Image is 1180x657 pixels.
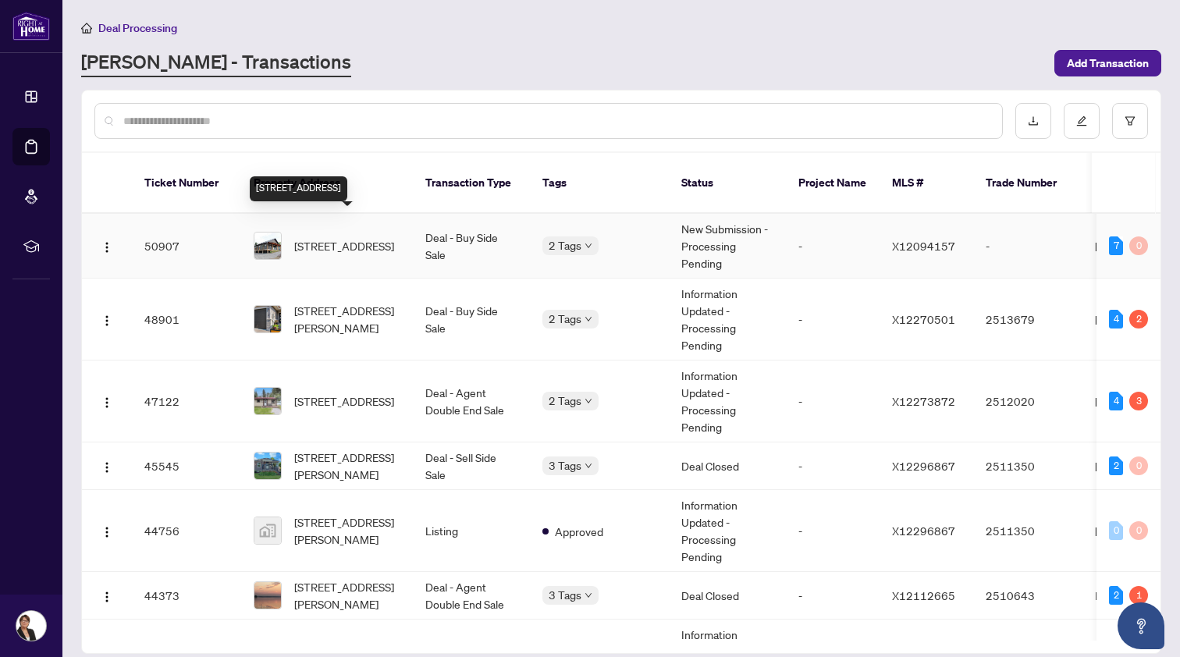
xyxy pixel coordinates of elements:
div: 1 [1129,586,1148,605]
th: Ticket Number [132,153,241,214]
span: [STREET_ADDRESS] [294,392,394,410]
th: MLS # [880,153,973,214]
span: [STREET_ADDRESS][PERSON_NAME] [294,513,400,548]
span: [STREET_ADDRESS][PERSON_NAME] [294,302,400,336]
td: 45545 [132,442,241,490]
td: - [973,214,1082,279]
span: down [585,591,592,599]
span: X12112665 [892,588,955,602]
span: edit [1076,115,1087,126]
td: Deal Closed [669,442,786,490]
div: 7 [1109,236,1123,255]
img: thumbnail-img [254,233,281,259]
div: 4 [1109,310,1123,328]
span: Deal Processing [98,21,177,35]
td: 44756 [132,490,241,572]
div: 0 [1129,521,1148,540]
span: X12270501 [892,312,955,326]
td: - [786,279,880,360]
td: 44373 [132,572,241,620]
button: Logo [94,453,119,478]
img: thumbnail-img [254,388,281,414]
th: Trade Number [973,153,1082,214]
th: Property Address [241,153,413,214]
td: Deal - Buy Side Sale [413,214,530,279]
img: Logo [101,526,113,538]
td: - [786,572,880,620]
span: Approved [555,523,603,540]
span: [STREET_ADDRESS][PERSON_NAME] [294,578,400,613]
td: - [786,442,880,490]
td: New Submission - Processing Pending [669,214,786,279]
div: 2 [1109,586,1123,605]
span: 2 Tags [549,392,581,410]
td: Information Updated - Processing Pending [669,490,786,572]
span: 2 Tags [549,236,581,254]
span: X12296867 [892,524,955,538]
td: Deal - Buy Side Sale [413,279,530,360]
button: Add Transaction [1054,50,1161,76]
img: Logo [101,461,113,474]
th: Tags [530,153,669,214]
span: down [585,397,592,405]
td: Deal - Sell Side Sale [413,442,530,490]
div: 3 [1129,392,1148,410]
span: 3 Tags [549,456,581,474]
td: 2510643 [973,572,1082,620]
td: Information Updated - Processing Pending [669,360,786,442]
button: edit [1064,103,1100,139]
td: - [786,214,880,279]
div: 2 [1129,310,1148,328]
span: X12273872 [892,394,955,408]
td: 50907 [132,214,241,279]
th: Project Name [786,153,880,214]
button: Logo [94,307,119,332]
img: thumbnail-img [254,453,281,479]
img: Profile Icon [16,611,46,641]
img: thumbnail-img [254,517,281,544]
button: filter [1112,103,1148,139]
td: 2511350 [973,442,1082,490]
span: [STREET_ADDRESS][PERSON_NAME] [294,449,400,483]
span: filter [1125,115,1136,126]
a: [PERSON_NAME] - Transactions [81,49,351,77]
td: Deal - Agent Double End Sale [413,572,530,620]
span: 3 Tags [549,586,581,604]
span: home [81,23,92,34]
span: X12296867 [892,459,955,473]
td: Listing [413,490,530,572]
span: down [585,315,592,323]
button: Logo [94,389,119,414]
span: [STREET_ADDRESS] [294,237,394,254]
button: Logo [94,518,119,543]
td: 47122 [132,360,241,442]
img: Logo [101,314,113,327]
span: download [1028,115,1039,126]
div: 0 [1109,521,1123,540]
span: down [585,242,592,250]
div: 2 [1109,456,1123,475]
img: logo [12,12,50,41]
div: 0 [1129,456,1148,475]
td: 2512020 [973,360,1082,442]
td: - [786,490,880,572]
img: Logo [101,241,113,254]
span: Add Transaction [1067,51,1149,76]
span: down [585,462,592,470]
td: 2511350 [973,490,1082,572]
img: thumbnail-img [254,306,281,332]
th: Status [669,153,786,214]
div: [STREET_ADDRESS] [250,176,347,201]
div: 4 [1109,392,1123,410]
th: Transaction Type [413,153,530,214]
td: 48901 [132,279,241,360]
img: thumbnail-img [254,582,281,609]
span: X12094157 [892,239,955,253]
td: - [786,360,880,442]
button: Open asap [1118,602,1164,649]
td: Deal Closed [669,572,786,620]
img: Logo [101,591,113,603]
span: 2 Tags [549,310,581,328]
img: Logo [101,396,113,409]
button: Logo [94,583,119,608]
